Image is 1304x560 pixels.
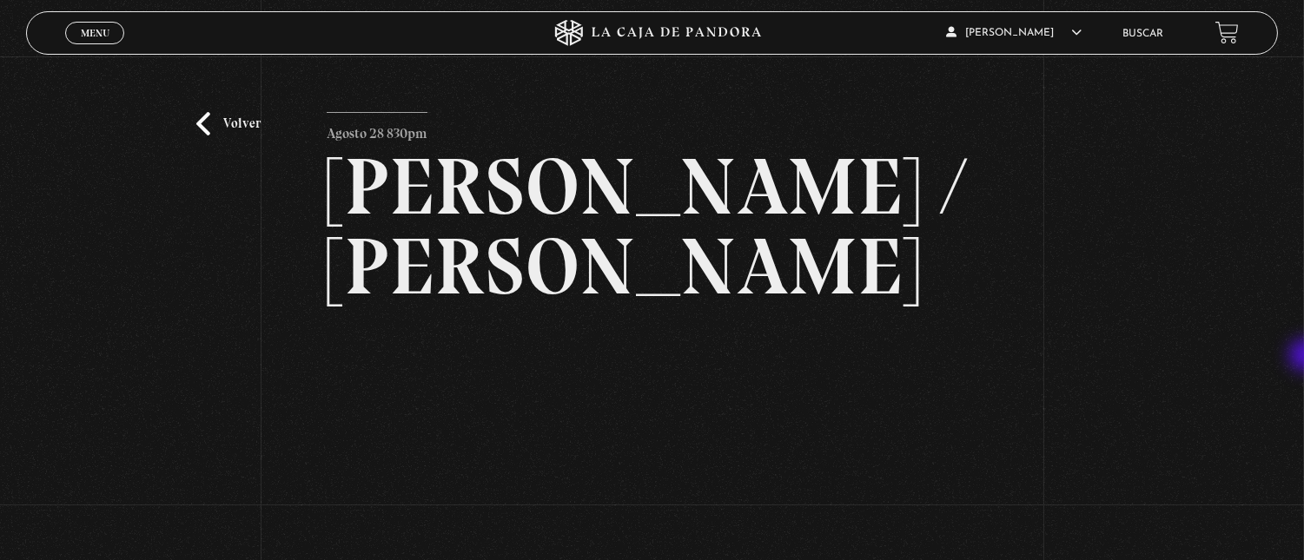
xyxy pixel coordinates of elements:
a: Buscar [1122,29,1163,39]
h2: [PERSON_NAME] / [PERSON_NAME] [327,147,977,306]
a: Volver [196,112,261,135]
a: View your shopping cart [1215,21,1239,44]
span: Cerrar [75,43,116,55]
span: [PERSON_NAME] [946,28,1082,38]
span: Menu [81,28,109,38]
p: Agosto 28 830pm [327,112,427,147]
